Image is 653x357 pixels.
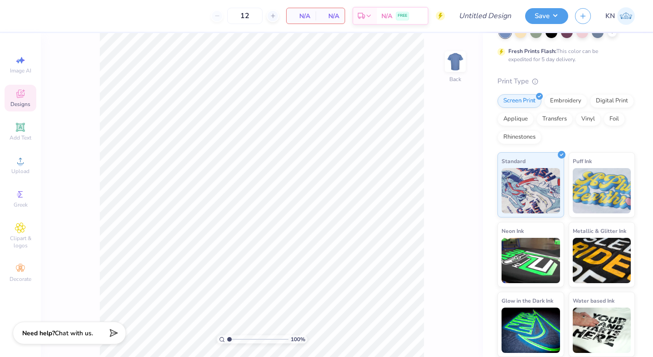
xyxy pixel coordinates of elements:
span: Metallic & Glitter Ink [573,226,626,236]
span: Standard [502,156,526,166]
img: Standard [502,168,560,213]
span: Chat with us. [55,329,93,338]
img: Metallic & Glitter Ink [573,238,631,283]
div: Applique [497,112,534,126]
div: Transfers [536,112,573,126]
img: Kylie Nguyen [617,7,635,25]
span: Water based Ink [573,296,614,305]
span: Image AI [10,67,31,74]
span: Clipart & logos [5,235,36,249]
span: Upload [11,168,29,175]
div: Screen Print [497,94,541,108]
span: 100 % [291,335,305,343]
strong: Fresh Prints Flash: [508,48,556,55]
span: Add Text [10,134,31,141]
span: N/A [381,11,392,21]
div: This color can be expedited for 5 day delivery. [508,47,620,63]
span: N/A [321,11,339,21]
img: Neon Ink [502,238,560,283]
strong: Need help? [22,329,55,338]
img: Glow in the Dark Ink [502,308,560,353]
img: Puff Ink [573,168,631,213]
a: KN [605,7,635,25]
div: Vinyl [575,112,601,126]
div: Digital Print [590,94,634,108]
input: – – [227,8,263,24]
input: Untitled Design [452,7,518,25]
span: Neon Ink [502,226,524,236]
div: Embroidery [544,94,587,108]
div: Rhinestones [497,130,541,144]
span: Greek [14,201,28,208]
span: Decorate [10,275,31,283]
img: Back [446,53,464,71]
span: Glow in the Dark Ink [502,296,553,305]
span: KN [605,11,615,21]
div: Back [449,75,461,83]
span: N/A [292,11,310,21]
span: FREE [398,13,407,19]
div: Print Type [497,76,635,87]
button: Save [525,8,568,24]
span: Designs [10,101,30,108]
div: Foil [604,112,625,126]
img: Water based Ink [573,308,631,353]
span: Puff Ink [573,156,592,166]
